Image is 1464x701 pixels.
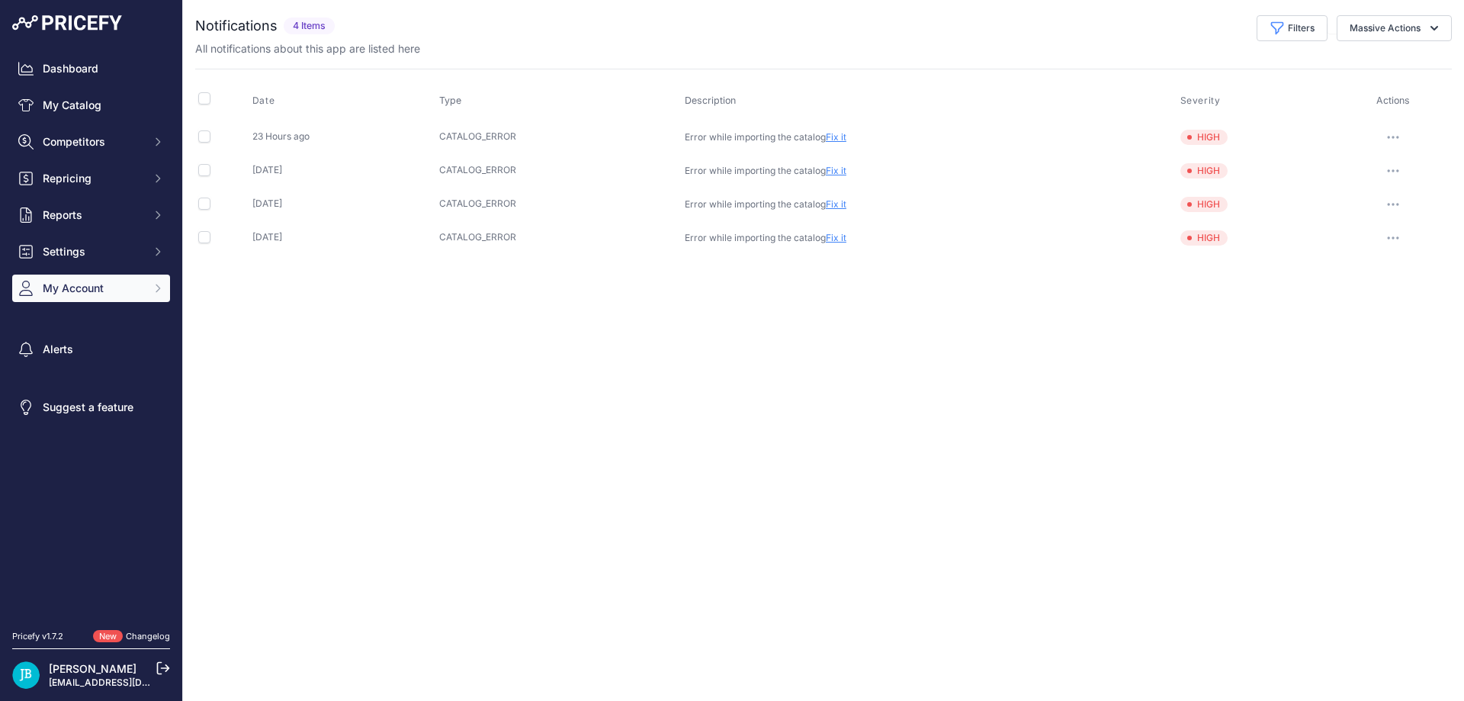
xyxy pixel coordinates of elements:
span: 23 Hours ago [252,130,310,142]
span: CATALOG_ERROR [439,130,516,142]
span: CATALOG_ERROR [439,164,516,175]
span: Actions [1376,95,1410,106]
a: Fix it [826,165,846,176]
a: Fix it [826,232,846,243]
h2: Notifications [195,15,278,37]
nav: Sidebar [12,55,170,612]
span: Severity [1180,95,1221,107]
button: Date [252,95,278,107]
span: [DATE] [252,198,282,209]
span: HIGH [1180,230,1228,246]
span: 4 Items [284,18,335,35]
a: Fix it [826,198,846,210]
a: Fix it [826,131,846,143]
button: Reports [12,201,170,229]
img: Pricefy Logo [12,15,122,31]
button: Massive Actions [1337,15,1452,41]
span: CATALOG_ERROR [439,198,516,209]
span: Settings [43,244,143,259]
button: My Account [12,275,170,302]
p: Error while importing the catalog [685,131,1075,143]
span: [DATE] [252,164,282,175]
span: [DATE] [252,231,282,243]
button: Repricing [12,165,170,192]
button: Severity [1180,95,1224,107]
span: Date [252,95,274,107]
span: My Account [43,281,143,296]
span: Type [439,95,461,106]
span: New [93,630,123,643]
span: Reports [43,207,143,223]
span: Competitors [43,134,143,150]
span: Repricing [43,171,143,186]
p: All notifications about this app are listed here [195,41,420,56]
span: HIGH [1180,130,1228,145]
span: HIGH [1180,163,1228,178]
div: Pricefy v1.7.2 [12,630,63,643]
button: Settings [12,238,170,265]
button: Filters [1257,15,1328,41]
button: Competitors [12,128,170,156]
a: Changelog [126,631,170,642]
a: [PERSON_NAME] [49,662,136,675]
span: HIGH [1180,197,1228,212]
p: Error while importing the catalog [685,165,1075,177]
p: Error while importing the catalog [685,198,1075,211]
a: Alerts [12,336,170,363]
a: Dashboard [12,55,170,82]
p: Error while importing the catalog [685,232,1075,244]
a: [EMAIL_ADDRESS][DOMAIN_NAME] [49,677,208,688]
span: Description [685,95,736,106]
a: My Catalog [12,92,170,119]
span: CATALOG_ERROR [439,231,516,243]
a: Suggest a feature [12,394,170,421]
